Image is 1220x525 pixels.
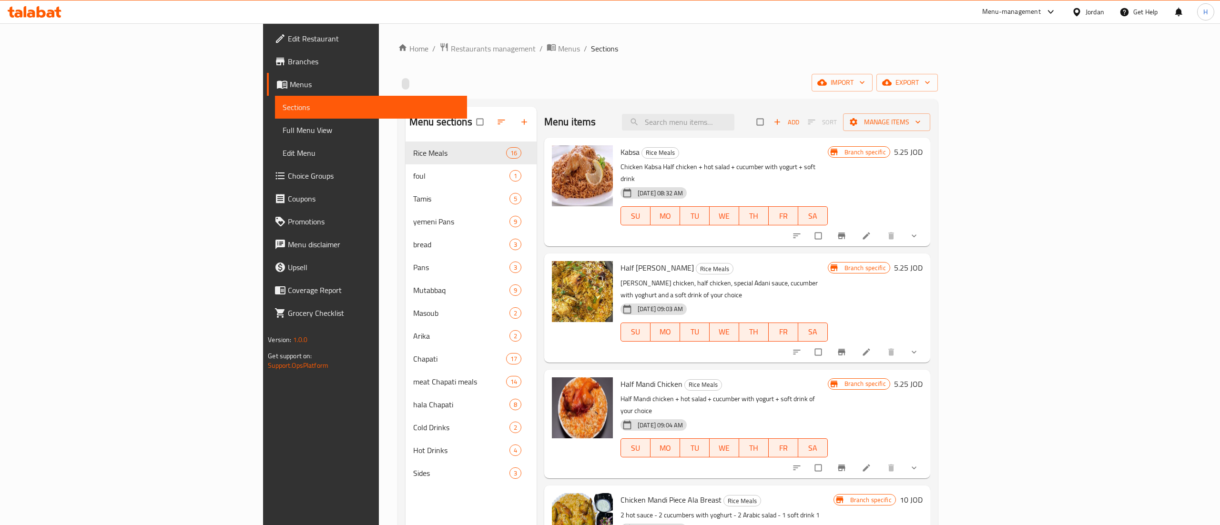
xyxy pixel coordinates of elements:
[884,77,930,89] span: export
[982,6,1041,18] div: Menu-management
[413,216,509,227] div: yemeni Pans
[862,231,873,241] a: Edit menu item
[680,323,710,342] button: TU
[743,209,765,223] span: TH
[290,79,459,90] span: Menus
[713,325,735,339] span: WE
[620,393,827,417] p: Half Mandi chicken + hot salad + cucumber with yogurt + soft drink of your choice
[634,421,687,430] span: [DATE] 09:04 AM
[620,509,833,521] p: 2 hot sauce - 2 cucumbers with yoghurt - 2 Arabic salad - 1 soft drink 1
[798,323,828,342] button: SA
[584,43,587,54] li: /
[881,225,904,246] button: delete
[283,101,459,113] span: Sections
[894,145,923,159] h6: 5.25 JOD
[641,147,679,159] div: Rice Meals
[620,145,640,159] span: Kabsa
[798,206,828,225] button: SA
[654,441,676,455] span: MO
[739,323,769,342] button: TH
[413,399,509,410] span: hala Chapati
[696,263,733,274] span: Rice Meals
[413,262,509,273] span: Pans
[509,307,521,319] div: items
[620,377,682,391] span: Half Mandi Chicken
[439,42,536,55] a: Restaurants management
[413,422,509,433] div: Cold Drinks
[651,206,680,225] button: MO
[267,233,467,256] a: Menu disclaimer
[710,438,739,457] button: WE
[510,446,521,455] span: 4
[406,256,537,279] div: Pans3
[773,209,794,223] span: FR
[406,233,537,256] div: bread3
[769,323,798,342] button: FR
[809,343,829,361] span: Select to update
[552,377,613,438] img: Half Mandi Chicken
[620,206,651,225] button: SU
[591,43,618,54] span: Sections
[413,239,509,250] span: bread
[267,73,467,96] a: Menus
[751,113,771,131] span: Select section
[909,347,919,357] svg: Show Choices
[771,115,802,130] span: Add item
[786,457,809,478] button: sort-choices
[413,193,509,204] span: Tamis
[851,116,923,128] span: Manage items
[413,444,509,456] div: Hot Drinks
[900,493,923,506] h6: 10 JOD
[831,457,854,478] button: Branch-specific-item
[620,493,722,507] span: Chicken Mandi Piece Ala Breast
[539,43,543,54] li: /
[413,330,509,342] span: Arika
[509,330,521,342] div: items
[786,342,809,363] button: sort-choices
[680,206,710,225] button: TU
[406,393,537,416] div: hala Chapati8
[288,193,459,204] span: Coupons
[509,216,521,227] div: items
[771,115,802,130] button: Add
[894,377,923,391] h6: 5.25 JOD
[406,324,537,347] div: Arika2
[509,193,521,204] div: items
[812,74,873,91] button: import
[510,423,521,432] span: 2
[507,377,521,386] span: 14
[1203,7,1208,17] span: H
[769,206,798,225] button: FR
[802,441,824,455] span: SA
[769,438,798,457] button: FR
[509,239,521,250] div: items
[510,263,521,272] span: 3
[275,141,467,164] a: Edit Menu
[684,379,722,391] div: Rice Meals
[651,438,680,457] button: MO
[398,42,938,55] nav: breadcrumb
[413,467,509,479] div: Sides
[268,359,328,372] a: Support.OpsPlatform
[724,495,761,506] span: Rice Meals
[413,284,509,296] span: Mutabbaq
[406,416,537,439] div: Cold Drinks2
[267,164,467,187] a: Choice Groups
[862,463,873,473] a: Edit menu item
[406,302,537,324] div: Masoub2
[773,441,794,455] span: FR
[507,354,521,363] span: 17
[413,353,506,364] span: Chapati
[547,42,580,55] a: Menus
[831,342,854,363] button: Branch-specific-item
[451,43,536,54] span: Restaurants management
[406,370,537,393] div: meat Chapati meals14
[773,325,794,339] span: FR
[509,170,521,182] div: items
[406,279,537,302] div: Mutabbaq9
